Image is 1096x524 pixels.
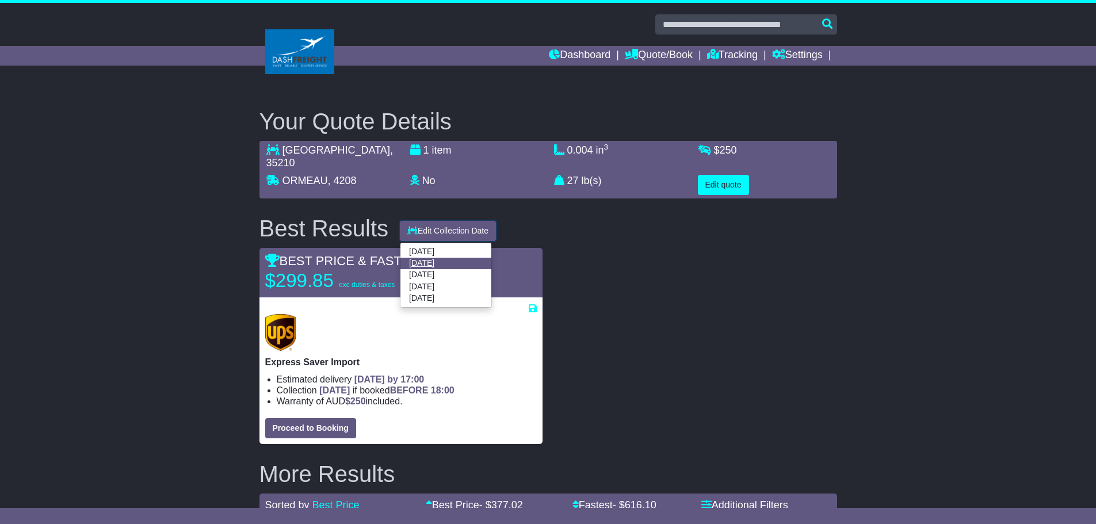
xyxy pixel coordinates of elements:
span: BEFORE [390,385,429,395]
a: [DATE] [400,246,491,257]
span: 0.004 [567,144,593,156]
a: [DATE] [400,281,491,292]
span: 616.10 [625,499,656,511]
span: [DATE] [319,385,350,395]
a: [DATE] [400,258,491,269]
span: , 35210 [266,144,393,169]
span: 377.02 [491,499,523,511]
span: - $ [613,499,656,511]
span: BEST PRICE & FASTEST [265,254,426,268]
span: in [596,144,609,156]
span: [DATE] by 17:00 [354,374,425,384]
a: [DATE] [400,293,491,304]
span: ORMEAU [282,175,328,186]
span: if booked [319,385,454,395]
button: Edit Collection Date [400,221,496,241]
a: Tracking [707,46,758,66]
a: Quote/Book [625,46,693,66]
a: Settings [772,46,823,66]
li: Warranty of AUD included. [277,396,537,407]
span: lb(s) [582,175,602,186]
span: - $ [479,499,523,511]
h2: Your Quote Details [259,109,837,134]
li: Estimated delivery [277,374,537,385]
p: $299.85 [265,269,409,292]
button: Proceed to Booking [265,418,356,438]
span: $ [714,144,737,156]
span: $ [345,396,366,406]
img: UPS (new): Express Saver Import [265,314,296,351]
span: [GEOGRAPHIC_DATA] [282,144,390,156]
span: Sorted by [265,499,310,511]
h2: More Results [259,461,837,487]
div: Best Results [254,216,395,241]
span: 27 [567,175,579,186]
span: 250 [720,144,737,156]
span: 1 [423,144,429,156]
span: 250 [350,396,366,406]
span: No [422,175,436,186]
a: Dashboard [549,46,610,66]
a: Best Price- $377.02 [426,499,523,511]
a: Best Price [312,499,360,511]
a: Additional Filters [701,499,788,511]
button: Edit quote [698,175,749,195]
span: 18:00 [431,385,455,395]
span: exc duties & taxes [339,281,395,289]
span: , 4208 [328,175,357,186]
sup: 3 [604,143,609,151]
span: item [432,144,452,156]
a: Fastest- $616.10 [572,499,656,511]
p: Express Saver Import [265,357,537,368]
a: [DATE] [400,269,491,281]
li: Collection [277,385,537,396]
